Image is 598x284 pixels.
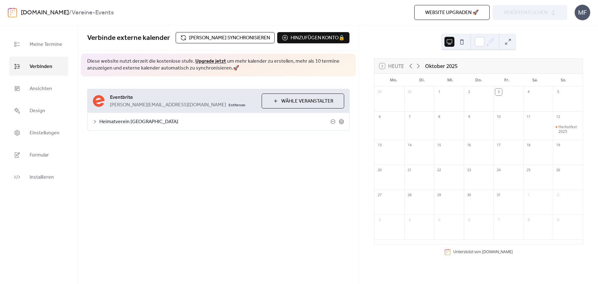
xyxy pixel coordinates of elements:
div: 4 [525,89,532,95]
a: Installieren [9,167,68,186]
button: Wähle Veranstalter [262,94,344,108]
a: Upgrade jetzt [195,56,226,66]
div: 6 [466,217,472,224]
div: 2 [466,89,472,95]
a: Meine Termine [9,35,68,54]
button: Website upgraden 🚀 [414,5,490,20]
b: / [69,7,72,19]
div: Unterstützt von [453,249,513,255]
div: 2 [555,192,562,199]
div: 18 [525,142,532,149]
span: Installieren [30,172,54,182]
div: 3 [376,217,383,224]
a: Design [9,101,68,120]
div: 11 [525,113,532,120]
div: 31 [495,192,502,199]
div: 3 [495,89,502,95]
span: [PERSON_NAME] synchronisieren [189,34,270,42]
div: 20 [376,167,383,174]
div: Do. [464,74,493,86]
div: 12 [555,113,562,120]
div: Herbstfest 2025 [558,124,580,134]
a: Einstellungen [9,123,68,142]
div: 30 [406,89,413,95]
div: 9 [466,113,472,120]
div: 13 [376,142,383,149]
span: Einstellungen [30,128,59,138]
span: Website upgraden 🚀 [425,9,479,17]
div: 5 [436,217,443,224]
span: Verbinden [30,62,52,71]
div: 5 [555,89,562,95]
div: Herbstfest 2025 [553,124,583,134]
div: 28 [406,192,413,199]
div: 15 [436,142,443,149]
div: 10 [495,113,502,120]
a: Formular [9,145,68,164]
div: MF [575,5,590,20]
b: Vereine-Events [72,7,114,19]
a: [DOMAIN_NAME] [482,249,513,255]
span: Diese website nutzt derzeit die kostenlose stufe. um mehr kalender zu erstellen, mehr als 10 term... [87,58,349,72]
span: [PERSON_NAME][EMAIL_ADDRESS][DOMAIN_NAME] [110,101,226,109]
button: [PERSON_NAME] synchronisieren [176,32,275,43]
div: 6 [376,113,383,120]
span: Formular [30,150,49,160]
div: 29 [376,89,383,95]
span: Eventbrite [110,94,257,101]
div: 26 [555,167,562,174]
span: Wähle Veranstalter [281,98,333,105]
div: 1 [436,89,443,95]
div: 7 [495,217,502,224]
a: Verbinden [9,57,68,76]
div: 4 [406,217,413,224]
div: 16 [466,142,472,149]
div: 25 [525,167,532,174]
img: eventbrite [93,95,105,107]
div: 29 [436,192,443,199]
span: Ansichten [30,84,52,94]
div: Di. [408,74,436,86]
span: Entfernen [229,103,245,108]
div: 7 [406,113,413,120]
div: 17 [495,142,502,149]
a: [DOMAIN_NAME] [21,7,69,19]
span: Verbinde externe kalender [87,31,170,45]
div: 8 [525,217,532,224]
div: 21 [406,167,413,174]
a: Ansichten [9,79,68,98]
span: Design [30,106,45,116]
div: 1 [525,192,532,199]
div: 14 [406,142,413,149]
img: logo [8,7,17,17]
div: 23 [466,167,472,174]
div: Oktober 2025 [425,62,458,70]
div: 8 [436,113,443,120]
span: Heimatverein [GEOGRAPHIC_DATA] [99,118,330,126]
div: Fr. [493,74,521,86]
div: 24 [495,167,502,174]
div: 30 [466,192,472,199]
div: 19 [555,142,562,149]
span: Meine Termine [30,40,62,49]
div: 9 [555,217,562,224]
div: Mo. [379,74,408,86]
div: 22 [436,167,443,174]
div: 27 [376,192,383,199]
div: Mi. [436,74,464,86]
div: Sa. [521,74,549,86]
div: So. [549,74,578,86]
